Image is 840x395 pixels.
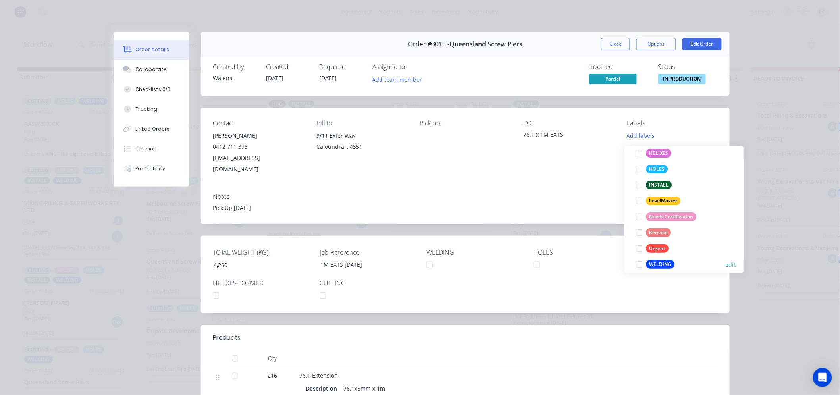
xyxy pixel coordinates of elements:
button: Checklists 0/0 [114,79,189,99]
div: Needs Certification [646,212,696,221]
div: Collaborate [136,66,167,73]
span: [DATE] [266,74,283,82]
div: Walena [213,74,256,82]
div: Timeline [136,145,157,152]
div: HELIXES [646,149,671,158]
div: Profitability [136,165,166,172]
button: Linked Orders [114,119,189,139]
label: Job Reference [320,248,419,257]
div: 9/11 Exter Way [316,130,407,141]
button: Edit Order [682,38,722,50]
div: Linked Orders [136,125,170,133]
label: HELIXES FORMED [213,278,312,288]
div: Labels [627,119,718,127]
button: Timeline [114,139,189,159]
div: Remake [646,228,671,237]
div: [PERSON_NAME]0412 711 373[EMAIL_ADDRESS][DOMAIN_NAME] [213,130,304,175]
div: Notes [213,193,718,200]
div: LevelMaster [646,197,680,205]
span: Order #3015 - [408,40,449,48]
div: HOLES [646,165,668,173]
div: Tracking [136,106,158,113]
label: WELDING [426,248,526,257]
button: HELIXES [632,148,674,159]
button: LevelMaster [632,195,684,206]
div: WELDING [646,260,674,269]
div: Qty [249,351,296,366]
div: Pick Up [DATE] [213,204,718,212]
button: Add labels [622,130,659,141]
div: Bill to [316,119,407,127]
div: [PERSON_NAME] [213,130,304,141]
div: Description [306,383,340,394]
div: Created by [213,63,256,71]
div: INSTALL [646,181,672,189]
div: Caloundra, , 4551 [316,141,407,152]
div: Contact [213,119,304,127]
div: Open Intercom Messenger [813,368,832,387]
button: INSTALL [632,179,675,191]
button: Add team member [368,74,426,85]
button: Tracking [114,99,189,119]
div: 1M EXTS [DATE] [314,259,413,270]
button: HOLES [632,164,671,175]
div: Products [213,333,241,343]
button: Profitability [114,159,189,179]
div: Urgent [646,244,669,253]
div: Invoiced [589,63,649,71]
div: Order details [136,46,170,53]
div: 0412 711 373 [213,141,304,152]
button: edit [725,260,736,268]
span: Queensland Screw Piers [449,40,522,48]
div: Pick up [420,119,511,127]
div: Required [319,63,363,71]
span: Partial [589,74,637,84]
span: [DATE] [319,74,337,82]
span: 216 [268,371,277,380]
button: Urgent [632,243,672,254]
label: TOTAL WEIGHT (KG) [213,248,312,257]
div: 76.1 x 1M EXTS [523,130,614,141]
button: IN PRODUCTION [658,74,706,86]
button: Collaborate [114,60,189,79]
button: Needs Certification [632,211,699,222]
button: Options [636,38,676,50]
button: Close [601,38,630,50]
div: Assigned to [372,63,452,71]
button: Add team member [372,74,426,85]
div: PO [523,119,614,127]
label: HOLES [534,248,633,257]
div: Checklists 0/0 [136,86,171,93]
input: Enter number... [207,259,312,271]
span: IN PRODUCTION [658,74,706,84]
div: 9/11 Exter WayCaloundra, , 4551 [316,130,407,156]
span: 76.1 Extension [299,372,338,379]
div: Created [266,63,310,71]
button: WELDING [632,259,678,270]
button: Remake [632,227,674,238]
button: Order details [114,40,189,60]
div: Status [658,63,718,71]
div: [EMAIL_ADDRESS][DOMAIN_NAME] [213,152,304,175]
div: 76.1x5mm x 1m [340,383,388,394]
label: CUTTING [320,278,419,288]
